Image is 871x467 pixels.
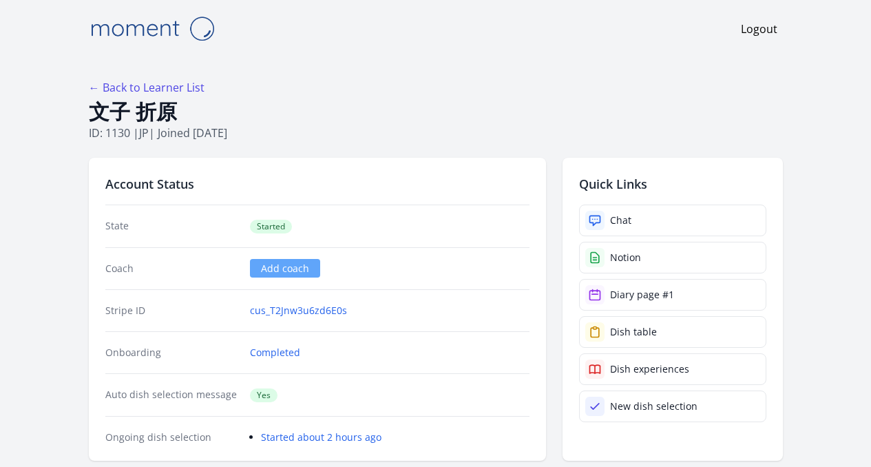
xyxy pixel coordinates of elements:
[105,346,240,360] dt: Onboarding
[105,174,529,194] h2: Account Status
[579,316,766,348] a: Dish table
[610,251,641,264] div: Notion
[250,388,277,402] span: Yes
[139,125,149,141] span: jp
[89,98,783,125] h1: 文子 折原
[250,346,300,360] a: Completed
[579,353,766,385] a: Dish experiences
[89,125,783,141] p: ID: 1130 | | Joined [DATE]
[105,388,240,402] dt: Auto dish selection message
[579,279,766,311] a: Diary page #1
[250,259,320,278] a: Add coach
[105,219,240,233] dt: State
[610,214,631,227] div: Chat
[610,288,674,302] div: Diary page #1
[610,325,657,339] div: Dish table
[250,304,347,318] a: cus_T2Jnw3u6zd6E0s
[261,430,381,444] a: Started about 2 hours ago
[579,391,766,422] a: New dish selection
[89,80,204,95] a: ← Back to Learner List
[83,11,221,46] img: Moment
[579,205,766,236] a: Chat
[579,242,766,273] a: Notion
[250,220,292,233] span: Started
[105,262,240,276] dt: Coach
[105,430,240,444] dt: Ongoing dish selection
[610,399,697,413] div: New dish selection
[105,304,240,318] dt: Stripe ID
[579,174,766,194] h2: Quick Links
[741,21,777,37] a: Logout
[610,362,689,376] div: Dish experiences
